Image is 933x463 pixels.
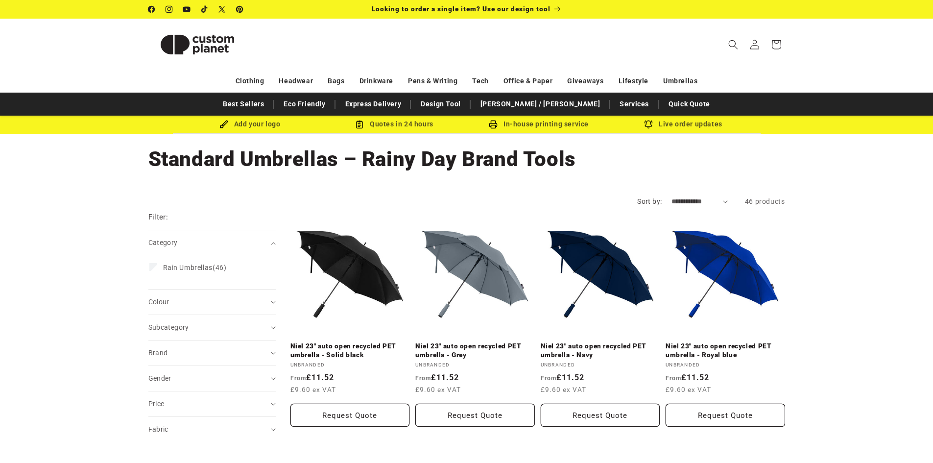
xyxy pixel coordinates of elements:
span: 46 products [745,197,785,205]
div: Quotes in 24 hours [322,118,467,130]
a: Custom Planet [144,19,250,70]
span: Looking to order a single item? Use our design tool [372,5,550,13]
: Request Quote [541,404,660,427]
span: Fabric [148,425,168,433]
span: Subcategory [148,323,189,331]
a: Pens & Writing [408,73,457,90]
a: Lifestyle [619,73,648,90]
h2: Filter: [148,212,168,223]
h1: Standard Umbrellas – Rainy Day Brand Tools [148,146,785,172]
label: Sort by: [637,197,662,205]
img: Brush Icon [219,120,228,129]
img: In-house printing [489,120,498,129]
a: Niel 23" auto open recycled PET umbrella - Navy [541,342,660,359]
div: Live order updates [611,118,756,130]
a: Niel 23" auto open recycled PET umbrella - Solid black [290,342,410,359]
a: Giveaways [567,73,603,90]
img: Custom Planet [148,23,246,67]
summary: Fabric (0 selected) [148,417,276,442]
a: Eco Friendly [279,96,330,113]
span: Price [148,400,165,408]
a: Niel 23" auto open recycled PET umbrella - Royal blue [666,342,785,359]
a: Quick Quote [664,96,715,113]
span: Colour [148,298,169,306]
span: Brand [148,349,168,357]
summary: Subcategory (0 selected) [148,315,276,340]
a: Niel 23" auto open recycled PET umbrella - Grey [415,342,535,359]
a: Drinkware [359,73,393,90]
span: (46) [163,263,227,272]
a: Clothing [236,73,264,90]
: Request Quote [415,404,535,427]
span: Category [148,239,178,246]
a: Tech [472,73,488,90]
a: Bags [328,73,344,90]
a: Best Sellers [218,96,269,113]
span: Gender [148,374,171,382]
span: Rain Umbrellas [163,264,213,271]
a: Design Tool [416,96,466,113]
a: Umbrellas [663,73,697,90]
div: In-house printing service [467,118,611,130]
summary: Price [148,391,276,416]
div: Add your logo [178,118,322,130]
a: Express Delivery [340,96,407,113]
summary: Brand (0 selected) [148,341,276,366]
a: Headwear [279,73,313,90]
a: Office & Paper [503,73,552,90]
: Request Quote [290,404,410,427]
summary: Search [722,34,744,55]
summary: Category (0 selected) [148,230,276,255]
img: Order Updates Icon [355,120,364,129]
iframe: Chat Widget [884,416,933,463]
a: [PERSON_NAME] / [PERSON_NAME] [476,96,605,113]
a: Services [615,96,654,113]
img: Order updates [644,120,653,129]
summary: Gender (0 selected) [148,366,276,391]
summary: Colour (0 selected) [148,290,276,315]
: Request Quote [666,404,785,427]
